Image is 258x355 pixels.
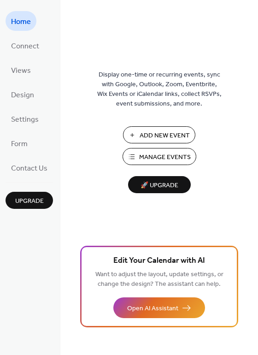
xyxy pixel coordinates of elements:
[123,126,195,143] button: Add New Event
[11,39,39,53] span: Connect
[128,176,191,193] button: 🚀 Upgrade
[127,304,178,314] span: Open AI Assistant
[11,137,28,151] span: Form
[6,35,45,55] a: Connect
[6,60,36,80] a: Views
[11,88,34,102] span: Design
[6,158,53,177] a: Contact Us
[113,297,205,318] button: Open AI Assistant
[11,112,39,127] span: Settings
[6,84,40,104] a: Design
[123,148,196,165] button: Manage Events
[15,196,44,206] span: Upgrade
[11,161,47,176] span: Contact Us
[139,153,191,162] span: Manage Events
[140,131,190,141] span: Add New Event
[11,64,31,78] span: Views
[6,109,44,129] a: Settings
[97,70,222,109] span: Display one-time or recurring events, sync with Google, Outlook, Zoom, Eventbrite, Wix Events or ...
[6,11,36,31] a: Home
[11,15,31,29] span: Home
[6,192,53,209] button: Upgrade
[134,179,185,192] span: 🚀 Upgrade
[6,133,33,153] a: Form
[95,268,223,290] span: Want to adjust the layout, update settings, or change the design? The assistant can help.
[113,254,205,267] span: Edit Your Calendar with AI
